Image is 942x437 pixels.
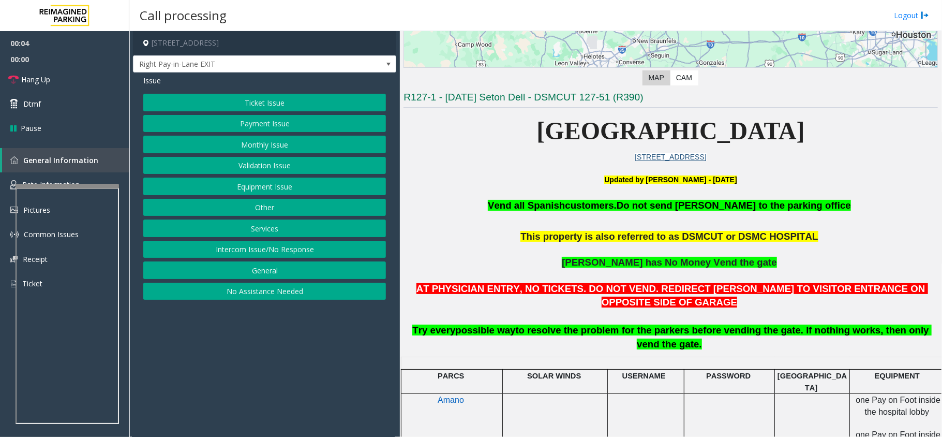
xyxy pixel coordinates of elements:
button: Payment Issue [143,115,386,133]
button: Intercom Issue/No Response [143,241,386,258]
span: possible way [455,325,515,336]
span: customers. [565,200,617,211]
button: No Assistance Needed [143,283,386,300]
span: [GEOGRAPHIC_DATA] [537,117,805,144]
button: Other [143,199,386,216]
button: General [143,261,386,279]
h4: [STREET_ADDRESS] [133,31,396,55]
span: PASSWORD [706,372,751,380]
span: PARCS [438,372,464,380]
span: Rate Information [22,180,80,190]
span: This property is also referred to as DSMCUT or DSMC HOSPITAL [520,231,818,242]
button: Equipment Issue [143,178,386,195]
button: Services [143,220,386,237]
button: Ticket Issue [143,94,386,111]
span: Hang Up [21,74,50,85]
img: 'icon' [10,279,17,288]
h3: Call processing [134,3,232,28]
img: 'icon' [10,180,17,190]
img: 'icon' [10,207,18,213]
h3: R127-1 - [DATE] Seton Dell - DSMCUT 127-51 (R390) [403,91,938,108]
span: EQUIPMENT [875,372,920,380]
span: Vend all Spanish [488,200,565,211]
span: Amano [438,396,464,404]
img: 'icon' [10,156,18,164]
span: to resolve the problem for the parkers before vending the gate. If nothing works, then only vend ... [516,325,932,349]
label: Map [642,70,670,85]
span: Try every [412,325,455,336]
img: 'icon' [10,230,19,239]
span: Do not send [PERSON_NAME] to the parking office [617,200,851,211]
button: Validation Issue [143,157,386,174]
a: [STREET_ADDRESS] [635,153,706,161]
button: Monthly Issue [143,136,386,153]
span: [GEOGRAPHIC_DATA] [777,372,847,391]
span: USERNAME [622,372,666,380]
img: logout [921,10,929,21]
span: Pause [21,123,41,134]
span: General Information [23,155,98,165]
span: Dtmf [23,98,41,109]
span: Right Pay-in-Lane EXIT [133,56,343,72]
a: Logout [894,10,929,21]
a: General Information [2,148,129,172]
span: AT PHYSICIAN ENTRY, NO TICKETS. DO NOT VEND. REDIRECT [PERSON_NAME] TO VISITOR ENTRANCE ON OPPOSI... [416,283,928,308]
img: 'icon' [10,256,18,263]
b: Updated by [PERSON_NAME] - [DATE] [604,176,737,184]
span: SOLAR WINDS [527,372,581,380]
span: Issue [143,75,161,86]
label: CAM [670,70,698,85]
span: [PERSON_NAME] has No Money Vend the gate [562,257,777,268]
